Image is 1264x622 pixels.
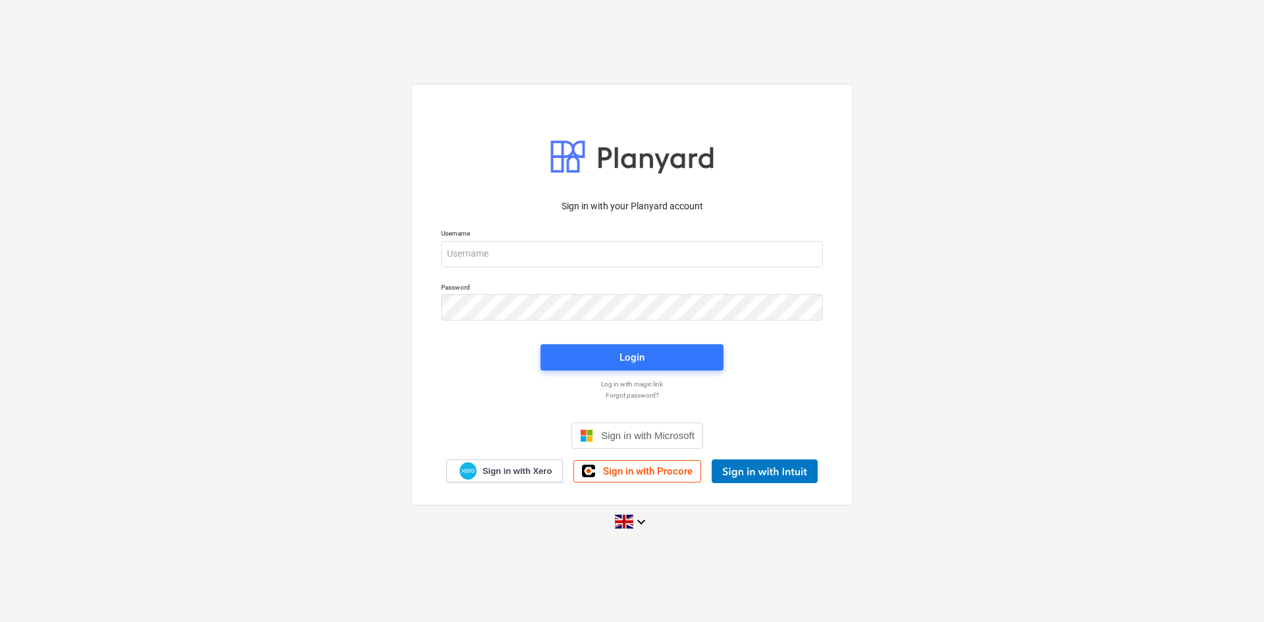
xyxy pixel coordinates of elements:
[446,459,564,482] a: Sign in with Xero
[434,391,829,400] a: Forgot password?
[441,199,823,213] p: Sign in with your Planyard account
[633,514,649,530] i: keyboard_arrow_down
[540,344,724,371] button: Login
[483,465,552,477] span: Sign in with Xero
[434,380,829,388] a: Log in with magic link
[441,229,823,240] p: Username
[603,465,693,477] span: Sign in with Procore
[619,349,645,366] div: Login
[601,430,695,441] span: Sign in with Microsoft
[460,462,477,480] img: Xero logo
[573,460,701,482] a: Sign in with Procore
[580,429,593,442] img: Microsoft logo
[441,283,823,294] p: Password
[441,241,823,267] input: Username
